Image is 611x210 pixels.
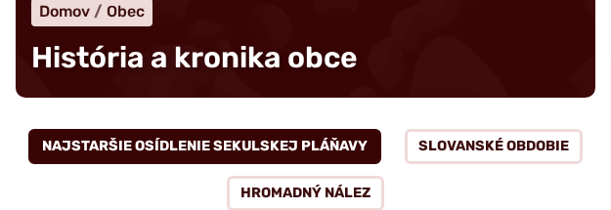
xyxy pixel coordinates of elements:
span: História a kronika obce [31,40,358,75]
span: Domov [39,2,90,21]
button: Najstaršie osídlenie Sekulskej pláňavy [28,129,381,164]
a: Obec [107,2,145,21]
button: Slovanské obdobie [405,129,583,164]
a: Domov [39,2,107,21]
